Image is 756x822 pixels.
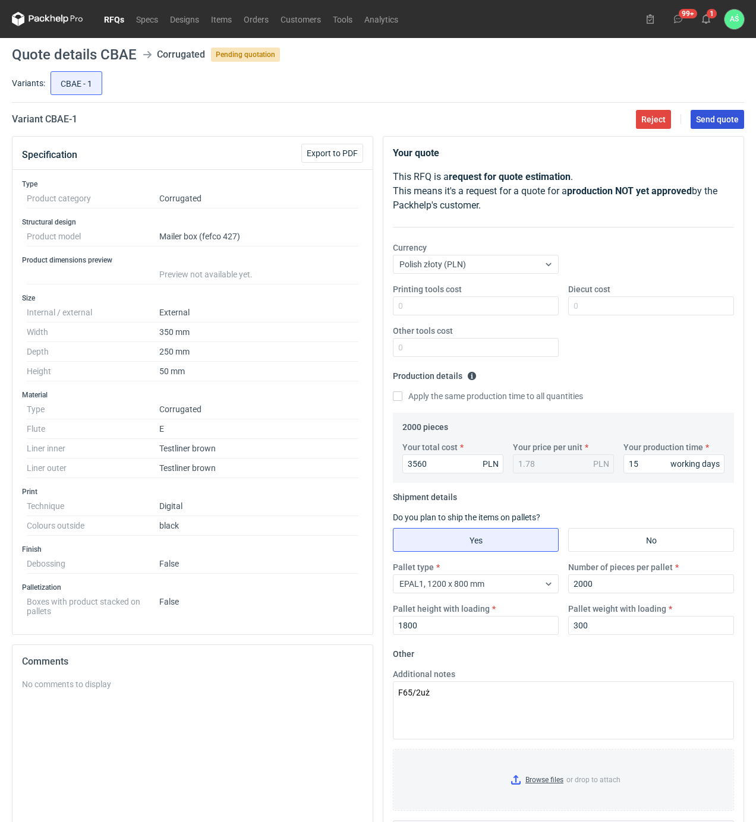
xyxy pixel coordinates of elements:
[238,12,275,26] a: Orders
[402,418,448,432] legend: 2000 pieces
[393,750,733,810] label: or drop to attach
[393,668,455,680] label: Additional notes
[568,574,734,593] input: 0
[402,441,458,453] label: Your total cost
[641,115,666,124] span: Reject
[393,644,414,659] legend: Other
[27,459,159,478] dt: Liner outer
[27,592,159,616] dt: Boxes with product stacked on pallets
[22,545,363,554] h3: Finish
[12,112,77,127] h2: Variant CBAE - 1
[724,10,744,29] button: AŚ
[98,12,130,26] a: RFQs
[402,454,503,473] input: 0
[593,458,609,470] div: PLN
[275,12,327,26] a: Customers
[399,579,484,589] span: EPAL1, 1200 x 800 mm
[623,441,703,453] label: Your production time
[12,12,83,26] svg: Packhelp Pro
[27,516,159,536] dt: Colours outside
[159,362,358,381] dd: 50 mm
[513,441,582,453] label: Your price per unit
[724,10,744,29] div: Adrian Świerżewski
[22,655,363,669] h2: Comments
[205,12,238,26] a: Items
[22,487,363,497] h3: Print
[130,12,164,26] a: Specs
[159,400,358,419] dd: Corrugated
[27,419,159,439] dt: Flute
[27,362,159,381] dt: Height
[159,270,253,279] span: Preview not available yet.
[568,283,610,295] label: Diecut cost
[568,528,734,552] label: No
[164,12,205,26] a: Designs
[159,323,358,342] dd: 350 mm
[27,497,159,516] dt: Technique
[623,454,724,473] input: 0
[327,12,358,26] a: Tools
[22,390,363,400] h3: Material
[27,323,159,342] dt: Width
[12,77,45,89] label: Variants:
[157,48,205,62] div: Corrugated
[393,681,734,739] textarea: F65/2uż
[22,217,363,227] h3: Structural design
[393,242,427,254] label: Currency
[22,255,363,265] h3: Product dimensions preview
[159,592,358,616] dd: False
[567,185,692,197] strong: production NOT yet approved
[27,400,159,419] dt: Type
[393,561,434,573] label: Pallet type
[27,189,159,208] dt: Product category
[399,260,466,269] span: Polish złoty (PLN)
[393,366,477,381] legend: Production details
[568,616,734,635] input: 0
[159,459,358,478] dd: Testliner brown
[22,583,363,592] h3: Palletization
[22,293,363,303] h3: Size
[27,554,159,574] dt: Debossing
[483,458,499,470] div: PLN
[159,303,358,323] dd: External
[393,488,457,502] legend: Shipment details
[393,283,462,295] label: Printing tools cost
[393,528,559,552] label: Yes
[636,110,671,129] button: Reject
[159,419,358,439] dd: E
[393,147,439,159] strong: Your quote
[211,48,280,62] span: Pending quotation
[27,342,159,362] dt: Depth
[358,12,404,26] a: Analytics
[393,603,490,615] label: Pallet height with loading
[393,296,559,315] input: 0
[568,603,666,615] label: Pallet weight with loading
[393,390,583,402] label: Apply the same production time to all quantities
[393,338,559,357] input: 0
[393,325,453,337] label: Other tools cost
[697,10,716,29] button: 1
[307,149,358,157] span: Export to PDF
[159,439,358,459] dd: Testliner brown
[568,296,734,315] input: 0
[393,513,540,522] label: Do you plan to ship the items on pallets?
[22,678,363,690] div: No comments to display
[568,561,673,573] label: Number of pieces per pallet
[691,110,744,129] button: Send quote
[301,144,363,163] button: Export to PDF
[22,179,363,189] h3: Type
[393,170,734,213] p: This RFQ is a . This means it's a request for a quote for a by the Packhelp's customer.
[159,497,358,516] dd: Digital
[696,115,739,124] span: Send quote
[159,342,358,362] dd: 250 mm
[670,458,720,470] div: working days
[27,227,159,246] dt: Product model
[159,554,358,574] dd: False
[159,516,358,536] dd: black
[12,48,137,62] h1: Quote details CBAE
[159,189,358,208] dd: Corrugated
[449,171,571,182] strong: request for quote estimation
[22,141,77,169] button: Specification
[669,10,688,29] button: 99+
